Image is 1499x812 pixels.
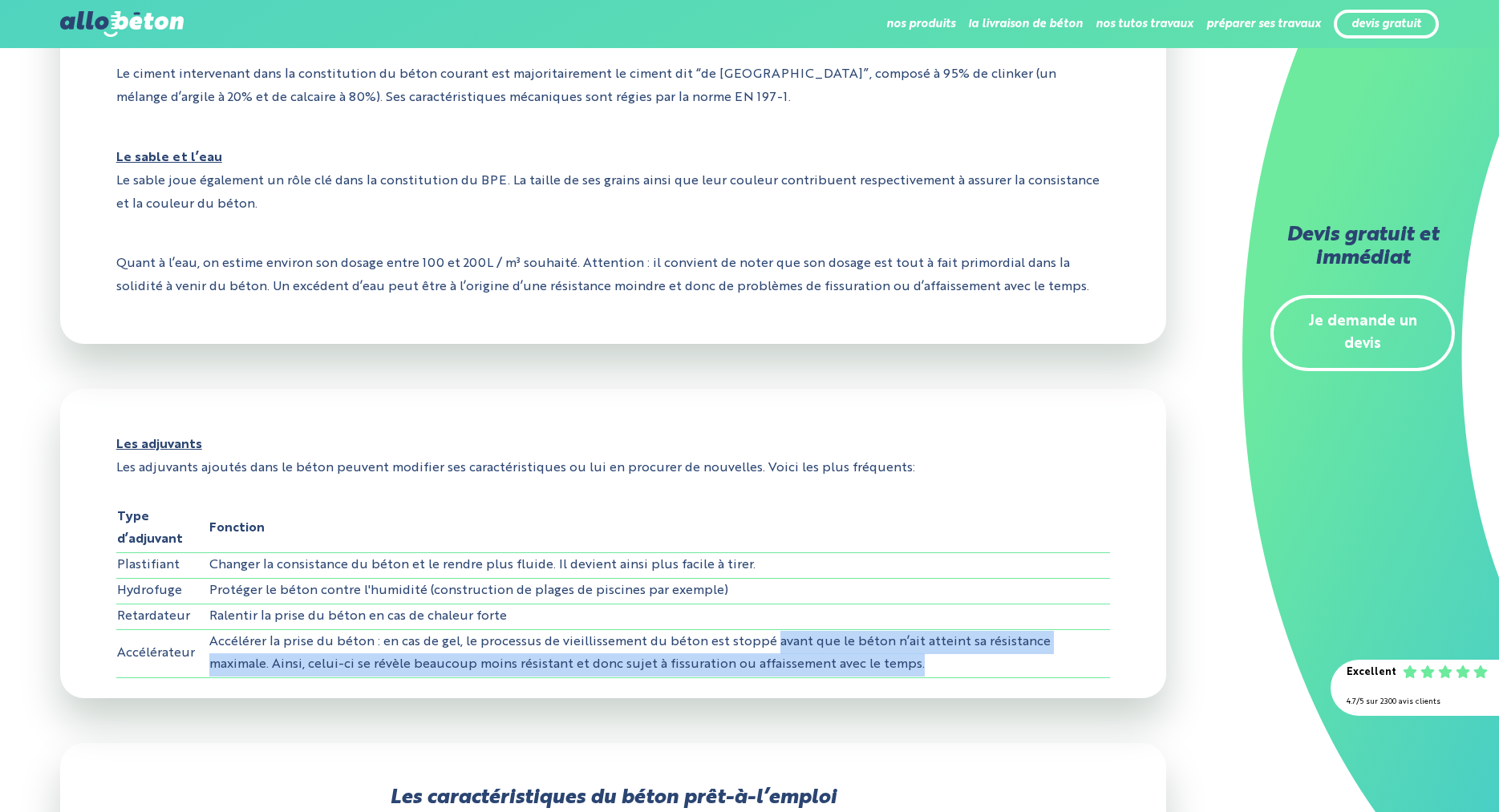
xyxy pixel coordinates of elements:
div: 4.7/5 sur 2300 avis clients [1347,691,1483,714]
td: Plastifiant [116,553,209,579]
p: Le sable joue également un rôle clé dans la constitution du BPE. La taille de ses grains ainsi qu... [116,135,1111,228]
td: Accélérer la prise du béton : en cas de gel, le processus de vieillissement du béton est stoppé a... [209,629,1110,678]
p: Les adjuvants ajoutés dans le béton peuvent modifier ses caractéristiques ou lui en procurer de n... [116,422,1111,492]
td: Accélérateur [116,629,209,678]
th: Fonction [209,505,1110,553]
li: nos tutos travaux [1096,5,1193,43]
td: Hydrofuge [116,578,209,604]
img: allobéton [60,11,184,37]
div: Excellent [1347,661,1396,685]
td: Changer la consistance du béton et le rendre plus fluide. Il devient ainsi plus facile à tirer. [209,553,1110,579]
p: Le ciment intervenant dans la constitution du béton courant est majoritairement le ciment dit “de... [116,51,1111,122]
a: devis gratuit [1351,18,1421,31]
td: Ralentir la prise du béton en cas de chaleur forte [209,604,1110,629]
th: Type d’adjuvant [116,505,209,553]
u: Le sable et l’eau [116,147,1111,170]
h2: Devis gratuit et immédiat [1270,224,1455,271]
li: nos produits [886,5,955,43]
td: Retardateur [116,604,209,629]
p: Quant à l’eau, on estime environ son dosage entre 100 et 200L / m³ souhaité. Attention : il convi... [116,240,1111,311]
td: Protéger le béton contre l'humidité (construction de plages de piscines par exemple) [209,578,1110,604]
li: la livraison de béton [968,5,1083,43]
a: Je demande un devis [1270,295,1455,372]
u: Les adjuvants [116,434,1111,457]
li: préparer ses travaux [1206,5,1321,43]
